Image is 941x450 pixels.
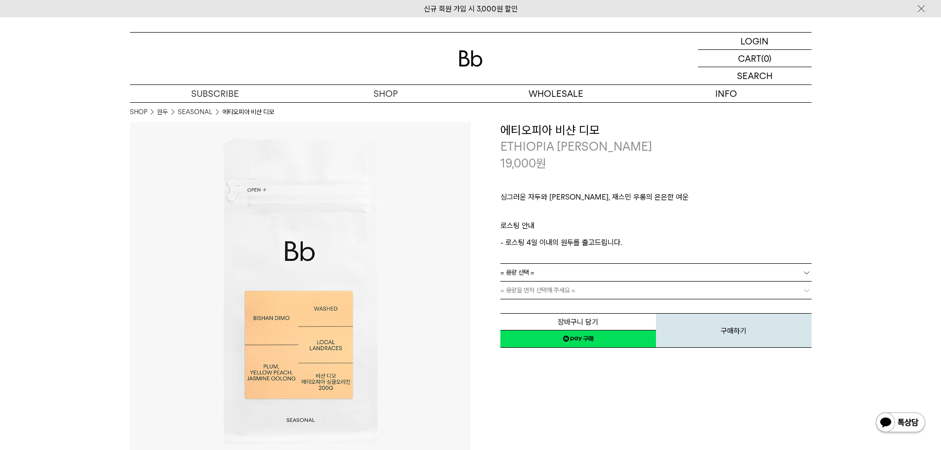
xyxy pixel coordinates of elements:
a: SHOP [130,107,147,117]
p: SEARCH [737,67,773,84]
p: WHOLESALE [471,85,641,102]
span: 원 [536,156,546,170]
p: (0) [761,50,772,67]
p: CART [738,50,761,67]
a: LOGIN [698,33,812,50]
p: 19,000 [500,155,546,172]
span: = 용량을 먼저 선택해 주세요 = [500,282,575,299]
p: 로스팅 안내 [500,220,812,237]
button: 구매하기 [656,313,812,348]
p: ETHIOPIA [PERSON_NAME] [500,138,812,155]
li: 에티오피아 비샨 디모 [222,107,274,117]
h3: 에티오피아 비샨 디모 [500,122,812,139]
p: 싱그러운 자두와 [PERSON_NAME], 재스민 우롱의 은은한 여운 [500,191,812,208]
a: 원두 [157,107,168,117]
img: 카카오톡 채널 1:1 채팅 버튼 [875,411,926,435]
a: 신규 회원 가입 시 3,000원 할인 [424,4,518,13]
a: CART (0) [698,50,812,67]
a: SUBSCRIBE [130,85,300,102]
span: = 용량 선택 = [500,264,534,281]
p: LOGIN [740,33,769,49]
p: INFO [641,85,812,102]
p: - 로스팅 4일 이내의 원두를 출고드립니다. [500,237,812,248]
p: ㅤ [500,208,812,220]
a: SEASONAL [178,107,212,117]
a: SHOP [300,85,471,102]
button: 장바구니 담기 [500,313,656,330]
a: 새창 [500,330,656,348]
img: 로고 [459,50,483,67]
